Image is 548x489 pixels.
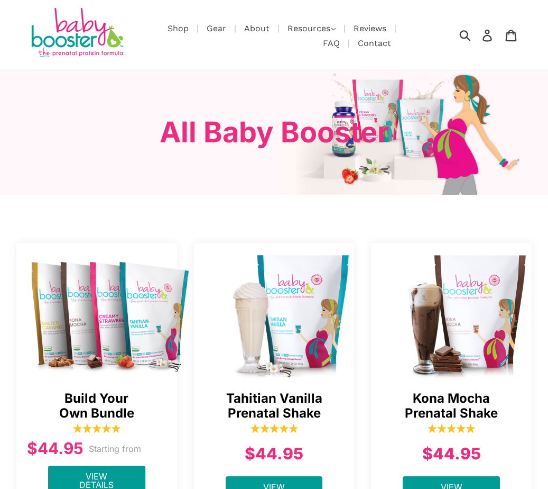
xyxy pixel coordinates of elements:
img: all_shakes-1644369424251_1200x.png [16,248,201,381]
button: Resources [282,21,341,37]
span: Build Your Own Bundle [27,391,166,422]
div: $44.95 [205,442,344,466]
p: Starting from [89,442,141,455]
span: Tahitian Vanilla Prenatal Shake [205,391,344,422]
img: 5_stars-1-1646348089739_1200x.png [428,424,475,433]
input: Search [463,23,492,47]
a: Tahitian Vanilla Prenatal Shake - Ships Same Day [194,243,379,381]
img: 5_stars-1-1646348089739_1200x.png [250,424,298,433]
h3: All Baby Booster [8,115,540,150]
a: Shop [162,22,194,35]
a: About [239,22,275,35]
img: 5_stars-1-1646348089739_1200x.png [73,424,120,433]
img: Tahitian Vanilla Prenatal Shake - Ships Same Day [194,248,379,381]
div: $44.95 [27,437,83,460]
a: Contact [352,37,396,50]
a: FAQ [318,37,345,50]
div: $44.95 [382,442,521,466]
span: Kona Mocha Prenatal Shake [382,391,521,422]
img: Baby Booster Prenatal Protein Supplements [29,8,124,59]
a: Reviews [348,22,392,35]
a: Gear [201,22,231,35]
